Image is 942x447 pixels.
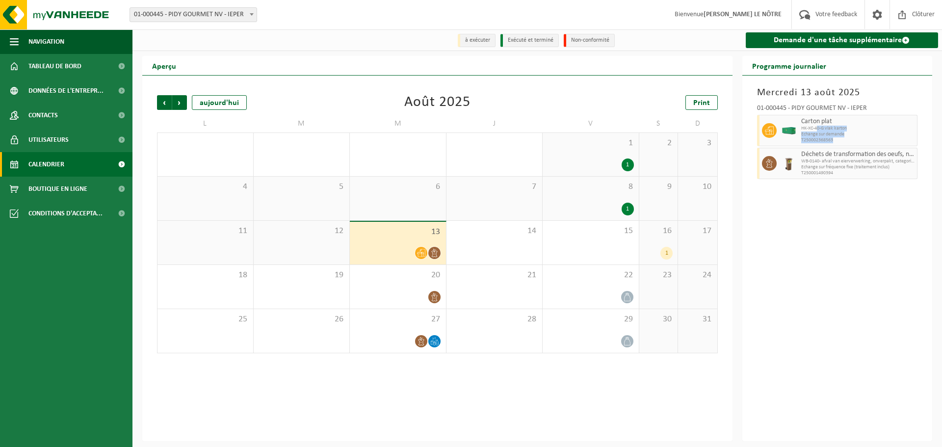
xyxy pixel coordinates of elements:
div: 1 [622,158,634,171]
span: 23 [644,270,673,281]
span: Utilisateurs [28,128,69,152]
span: Précédent [157,95,172,110]
span: 9 [644,182,673,192]
span: 25 [162,314,248,325]
span: Carton plat [801,118,915,126]
span: 01-000445 - PIDY GOURMET NV - IEPER [130,7,257,22]
span: Echange sur demande [801,131,915,137]
span: 28 [451,314,538,325]
span: 22 [548,270,634,281]
h2: Programme journalier [742,56,836,75]
span: 26 [259,314,345,325]
img: HK-XC-40-GN-00 [782,127,796,134]
span: T250001490394 [801,170,915,176]
span: 21 [451,270,538,281]
span: Conditions d'accepta... [28,201,103,226]
div: 01-000445 - PIDY GOURMET NV - IEPER [757,105,918,115]
a: Print [685,95,718,110]
span: HK-XC-40-G vlak karton [801,126,915,131]
span: 4 [162,182,248,192]
span: Données de l'entrepr... [28,79,104,103]
span: 18 [162,270,248,281]
strong: [PERSON_NAME] LE NÔTRE [704,11,782,18]
span: 20 [355,270,441,281]
span: 2 [644,138,673,149]
td: V [543,115,639,132]
span: Boutique en ligne [28,177,87,201]
span: 11 [162,226,248,237]
span: 31 [683,314,712,325]
span: Calendrier [28,152,64,177]
li: Non-conformité [564,34,615,47]
span: Suivant [172,95,187,110]
span: WB-0140- afval van eierverwerking, onverpakt, categorie 3 [801,158,915,164]
span: 6 [355,182,441,192]
div: 1 [622,203,634,215]
span: 1 [548,138,634,149]
span: 15 [548,226,634,237]
img: WB-0140-HPE-BN-01 [782,156,796,171]
span: Navigation [28,29,64,54]
span: 14 [451,226,538,237]
span: 16 [644,226,673,237]
td: D [678,115,717,132]
li: Exécuté et terminé [500,34,559,47]
span: 7 [451,182,538,192]
td: L [157,115,254,132]
span: 5 [259,182,345,192]
a: Demande d'une tâche supplémentaire [746,32,939,48]
td: M [350,115,446,132]
span: 13 [355,227,441,237]
span: 12 [259,226,345,237]
span: 8 [548,182,634,192]
span: Contacts [28,103,58,128]
div: Août 2025 [404,95,471,110]
span: Print [693,99,710,107]
h2: Aperçu [142,56,186,75]
span: 3 [683,138,712,149]
span: 29 [548,314,634,325]
span: T250002368563 [801,137,915,143]
span: 01-000445 - PIDY GOURMET NV - IEPER [130,8,257,22]
span: 27 [355,314,441,325]
span: 24 [683,270,712,281]
div: aujourd'hui [192,95,247,110]
span: 10 [683,182,712,192]
td: M [254,115,350,132]
span: 30 [644,314,673,325]
span: 19 [259,270,345,281]
td: J [446,115,543,132]
h3: Mercredi 13 août 2025 [757,85,918,100]
td: S [639,115,679,132]
span: Déchets de transformation des oeufs, non emballé, cat 3 [801,151,915,158]
span: 17 [683,226,712,237]
div: 1 [660,247,673,260]
li: à exécuter [458,34,496,47]
span: Echange sur fréquence fixe (traitement inclus) [801,164,915,170]
span: Tableau de bord [28,54,81,79]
